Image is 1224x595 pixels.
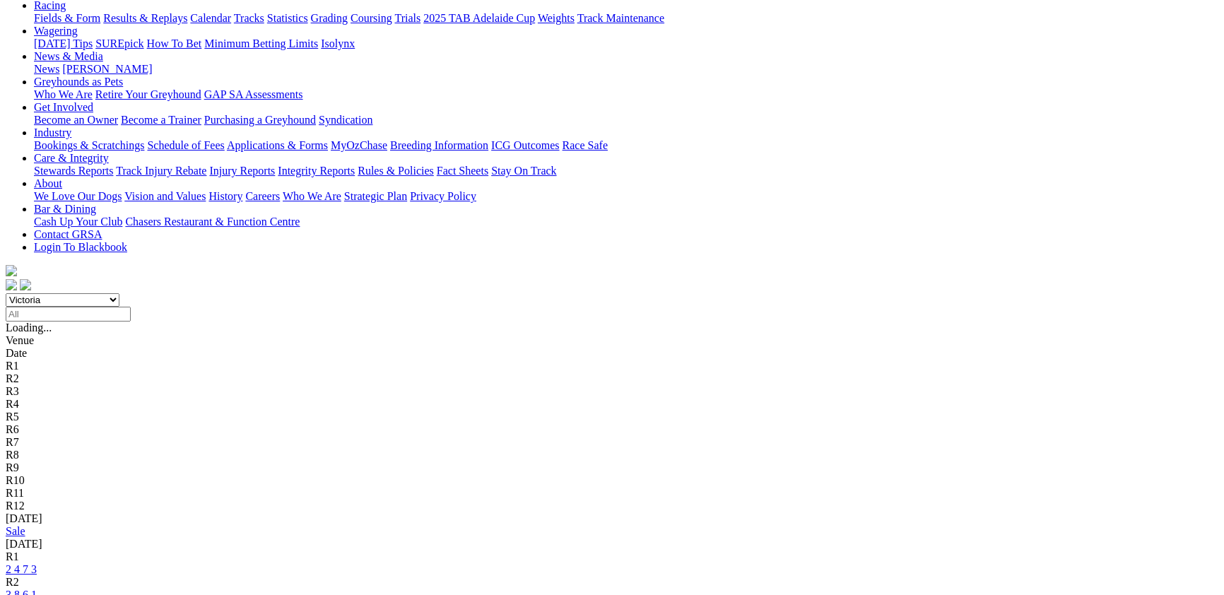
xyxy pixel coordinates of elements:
a: 2025 TAB Adelaide Cup [423,12,535,24]
a: Rules & Policies [358,165,434,177]
a: Retire Your Greyhound [95,88,201,100]
a: GAP SA Assessments [204,88,303,100]
a: Purchasing a Greyhound [204,114,316,126]
a: Statistics [267,12,308,24]
a: MyOzChase [331,139,387,151]
a: Stewards Reports [34,165,113,177]
a: Schedule of Fees [147,139,224,151]
div: Greyhounds as Pets [34,88,1218,101]
a: Minimum Betting Limits [204,37,318,49]
a: Coursing [351,12,392,24]
a: Get Involved [34,101,93,113]
a: Syndication [319,114,372,126]
a: Industry [34,126,71,139]
a: Fact Sheets [437,165,488,177]
a: Chasers Restaurant & Function Centre [125,216,300,228]
a: Greyhounds as Pets [34,76,123,88]
a: Careers [245,190,280,202]
img: logo-grsa-white.png [6,265,17,276]
div: R11 [6,487,1218,500]
div: Bar & Dining [34,216,1218,228]
div: R10 [6,474,1218,487]
a: Become a Trainer [121,114,201,126]
a: Bar & Dining [34,203,96,215]
a: Sale [6,525,25,537]
a: SUREpick [95,37,143,49]
a: Cash Up Your Club [34,216,122,228]
span: Loading... [6,322,52,334]
a: Trials [394,12,420,24]
a: Strategic Plan [344,190,407,202]
a: Grading [311,12,348,24]
a: Integrity Reports [278,165,355,177]
div: R9 [6,461,1218,474]
a: [PERSON_NAME] [62,63,152,75]
a: Results & Replays [103,12,187,24]
a: Login To Blackbook [34,241,127,253]
a: Contact GRSA [34,228,102,240]
a: Track Maintenance [577,12,664,24]
a: Fields & Form [34,12,100,24]
a: Vision and Values [124,190,206,202]
div: News & Media [34,63,1218,76]
div: Get Involved [34,114,1218,126]
a: Wagering [34,25,78,37]
div: Wagering [34,37,1218,50]
a: Applications & Forms [227,139,328,151]
div: R8 [6,449,1218,461]
div: R3 [6,385,1218,398]
a: News & Media [34,50,103,62]
div: Racing [34,12,1218,25]
div: Industry [34,139,1218,152]
div: Care & Integrity [34,165,1218,177]
img: twitter.svg [20,279,31,290]
a: How To Bet [147,37,202,49]
a: Privacy Policy [410,190,476,202]
a: Breeding Information [390,139,488,151]
a: Bookings & Scratchings [34,139,144,151]
img: facebook.svg [6,279,17,290]
div: R6 [6,423,1218,436]
a: ICG Outcomes [491,139,559,151]
a: Stay On Track [491,165,556,177]
div: Date [6,347,1218,360]
div: R1 [6,360,1218,372]
input: Select date [6,307,131,322]
a: We Love Our Dogs [34,190,122,202]
a: [DATE] Tips [34,37,93,49]
a: Calendar [190,12,231,24]
a: News [34,63,59,75]
div: [DATE] [6,512,1218,525]
a: Race Safe [562,139,607,151]
div: R12 [6,500,1218,512]
div: About [34,190,1218,203]
a: Track Injury Rebate [116,165,206,177]
a: About [34,177,62,189]
a: Isolynx [321,37,355,49]
a: Tracks [234,12,264,24]
a: Who We Are [283,190,341,202]
div: [DATE] [6,538,1218,550]
a: Who We Are [34,88,93,100]
a: 2 4 7 3 [6,563,37,575]
div: R7 [6,436,1218,449]
div: R1 [6,550,1218,563]
a: Weights [538,12,575,24]
a: Become an Owner [34,114,118,126]
div: R2 [6,576,1218,589]
div: R2 [6,372,1218,385]
a: Injury Reports [209,165,275,177]
div: Venue [6,334,1218,347]
a: History [208,190,242,202]
div: R5 [6,411,1218,423]
a: Care & Integrity [34,152,109,164]
div: R4 [6,398,1218,411]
